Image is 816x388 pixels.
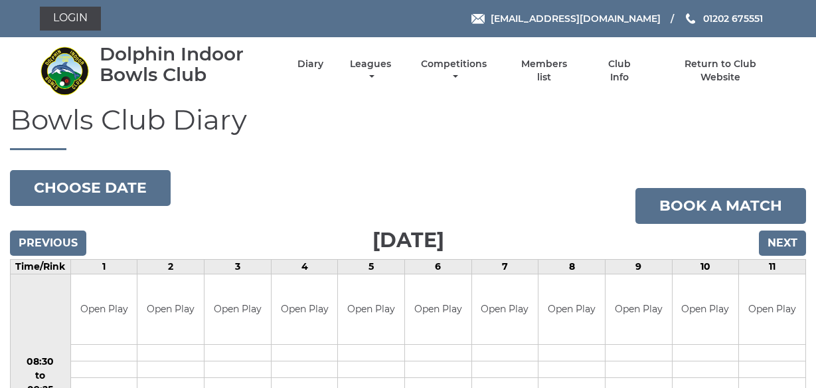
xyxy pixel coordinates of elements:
[10,231,86,256] input: Previous
[204,260,272,274] td: 3
[405,260,472,274] td: 6
[703,13,763,25] span: 01202 675551
[418,58,491,84] a: Competitions
[606,274,672,344] td: Open Play
[70,260,137,274] td: 1
[297,58,323,70] a: Diary
[538,260,606,274] td: 8
[739,260,806,274] td: 11
[71,274,137,344] td: Open Play
[538,274,605,344] td: Open Play
[759,231,806,256] input: Next
[472,274,538,344] td: Open Play
[100,44,274,85] div: Dolphin Indoor Bowls Club
[635,188,806,224] a: Book a match
[491,13,661,25] span: [EMAIL_ADDRESS][DOMAIN_NAME]
[272,274,338,344] td: Open Play
[471,14,485,24] img: Email
[739,274,805,344] td: Open Play
[271,260,338,274] td: 4
[598,58,641,84] a: Club Info
[672,260,739,274] td: 10
[137,274,204,344] td: Open Play
[10,170,171,206] button: Choose date
[471,260,538,274] td: 7
[40,7,101,31] a: Login
[338,260,405,274] td: 5
[471,11,661,26] a: Email [EMAIL_ADDRESS][DOMAIN_NAME]
[338,274,404,344] td: Open Play
[673,274,739,344] td: Open Play
[347,58,394,84] a: Leagues
[686,13,695,24] img: Phone us
[684,11,763,26] a: Phone us 01202 675551
[11,260,71,274] td: Time/Rink
[40,46,90,96] img: Dolphin Indoor Bowls Club
[405,274,471,344] td: Open Play
[513,58,574,84] a: Members list
[605,260,672,274] td: 9
[10,104,806,150] h1: Bowls Club Diary
[204,274,271,344] td: Open Play
[137,260,204,274] td: 2
[664,58,776,84] a: Return to Club Website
